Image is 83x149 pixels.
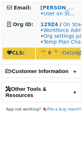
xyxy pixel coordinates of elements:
a: File a bug report! [47,107,82,112]
strong: Email: [14,5,32,11]
a: Detail [63,50,82,56]
strong: Org ID: [13,21,33,27]
h2: Other Tools & Resources [2,82,81,102]
strong: CLS: [7,50,25,56]
a: 129Z4 [40,21,58,27]
footer: App not working? 🪳 [1,106,82,113]
strong: / [60,21,62,27]
h2: Customer Information [2,64,81,78]
td: 🤔 6 🤔 - [36,48,80,59]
